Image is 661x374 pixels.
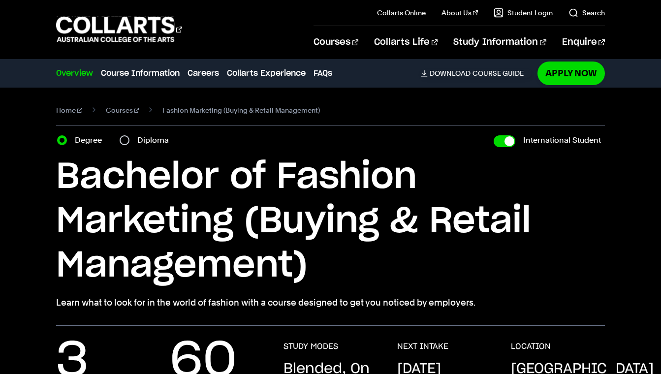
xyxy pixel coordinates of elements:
a: FAQs [314,67,332,79]
h3: NEXT INTAKE [397,342,448,351]
label: International Student [523,133,601,147]
a: DownloadCourse Guide [421,69,532,78]
a: Home [56,103,82,117]
a: Enquire [562,26,605,59]
a: About Us [441,8,478,18]
a: Course Information [101,67,180,79]
label: Diploma [137,133,175,147]
label: Degree [75,133,108,147]
a: Search [568,8,605,18]
a: Collarts Life [374,26,438,59]
a: Courses [106,103,139,117]
a: Collarts Experience [227,67,306,79]
p: Learn what to look for in the world of fashion with a course designed to get you noticed by emplo... [56,296,605,310]
a: Courses [314,26,358,59]
a: Apply Now [537,62,605,85]
h1: Bachelor of Fashion Marketing (Buying & Retail Management) [56,155,605,288]
a: Study Information [453,26,546,59]
a: Careers [188,67,219,79]
div: Go to homepage [56,15,182,43]
a: Collarts Online [377,8,426,18]
span: Download [430,69,471,78]
a: Overview [56,67,93,79]
h3: STUDY MODES [283,342,338,351]
a: Student Login [494,8,553,18]
span: Fashion Marketing (Buying & Retail Management) [162,103,320,117]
